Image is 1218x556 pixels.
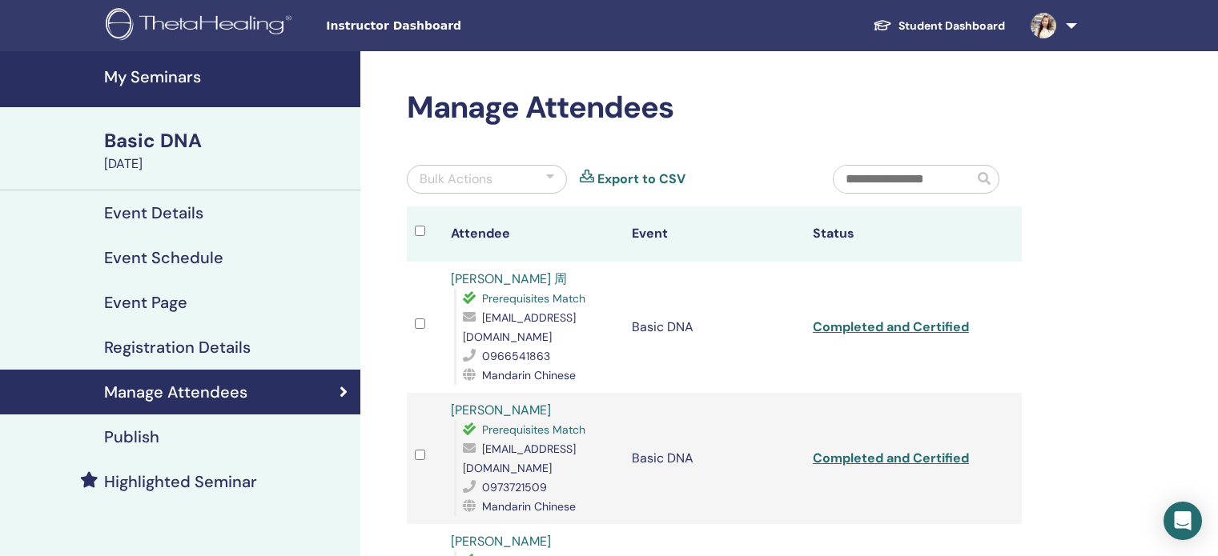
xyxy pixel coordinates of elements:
th: Attendee [443,206,624,262]
h4: Manage Attendees [104,382,247,402]
span: [EMAIL_ADDRESS][DOMAIN_NAME] [463,310,576,344]
h4: Publish [104,427,159,446]
img: logo.png [106,8,297,44]
span: Prerequisites Match [482,291,585,306]
h2: Manage Attendees [407,90,1022,126]
h4: Registration Details [104,338,251,357]
h4: Highlighted Seminar [104,472,257,491]
th: Status [805,206,986,262]
h4: Event Schedule [104,248,223,267]
span: Mandarin Chinese [482,499,576,514]
a: Basic DNA[DATE] [94,127,360,174]
a: Completed and Certified [813,318,969,335]
a: Export to CSV [597,170,685,189]
td: Basic DNA [624,393,805,524]
span: 0973721509 [482,480,547,494]
span: [EMAIL_ADDRESS][DOMAIN_NAME] [463,442,576,475]
div: Bulk Actions [420,170,492,189]
h4: Event Details [104,203,203,222]
th: Event [624,206,805,262]
a: Completed and Certified [813,450,969,466]
img: graduation-cap-white.svg [873,18,892,32]
h4: My Seminars [104,67,351,86]
td: Basic DNA [624,262,805,393]
a: [PERSON_NAME] [451,402,551,418]
a: [PERSON_NAME] 周 [451,270,567,287]
img: default.jpg [1031,13,1056,38]
h4: Event Page [104,293,187,312]
div: Basic DNA [104,127,351,154]
a: Student Dashboard [860,11,1018,41]
span: 0966541863 [482,349,550,363]
span: Instructor Dashboard [326,18,566,34]
div: [DATE] [104,154,351,174]
span: Prerequisites Match [482,422,585,437]
span: Mandarin Chinese [482,368,576,382]
a: [PERSON_NAME] [451,533,551,550]
div: Open Intercom Messenger [1164,502,1202,540]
